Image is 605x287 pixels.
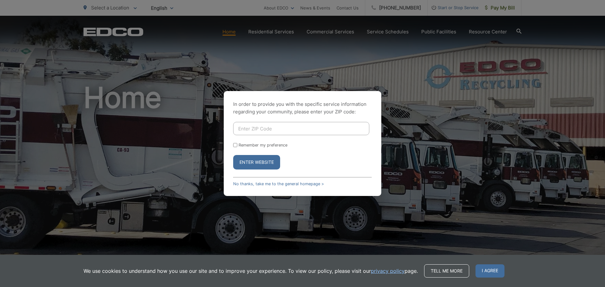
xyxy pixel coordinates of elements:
[233,181,324,186] a: No thanks, take me to the general homepage >
[475,264,504,278] span: I agree
[233,122,369,135] input: Enter ZIP Code
[424,264,469,278] a: Tell me more
[233,155,280,169] button: Enter Website
[233,100,372,116] p: In order to provide you with the specific service information regarding your community, please en...
[239,143,287,147] label: Remember my preference
[84,267,418,275] p: We use cookies to understand how you use our site and to improve your experience. To view our pol...
[371,267,405,275] a: privacy policy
